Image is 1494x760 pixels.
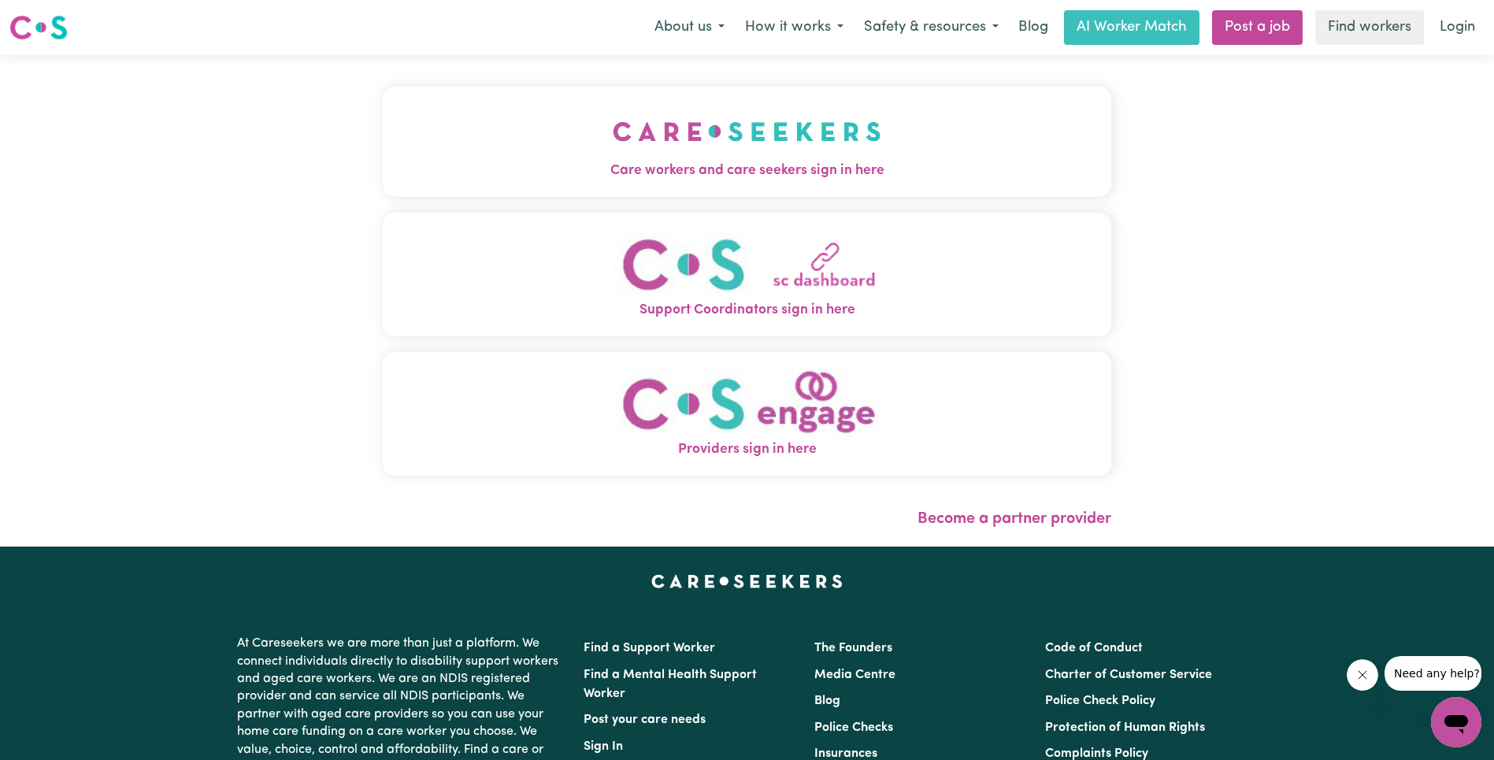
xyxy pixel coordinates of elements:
a: Complaints Policy [1045,747,1148,760]
button: Care workers and care seekers sign in here [383,87,1111,197]
a: Careseekers logo [9,9,68,46]
button: Providers sign in here [383,352,1111,476]
a: Find a Support Worker [584,642,715,654]
iframe: Button to launch messaging window [1431,697,1481,747]
button: Safety & resources [854,11,1009,44]
a: Find workers [1315,10,1424,45]
iframe: Close message [1347,659,1378,691]
a: AI Worker Match [1064,10,1199,45]
a: Media Centre [814,669,895,681]
a: Code of Conduct [1045,642,1143,654]
a: Login [1430,10,1485,45]
img: Careseekers logo [9,13,68,42]
a: The Founders [814,642,892,654]
span: Care workers and care seekers sign in here [383,161,1111,181]
button: Support Coordinators sign in here [383,213,1111,336]
button: How it works [735,11,854,44]
iframe: Message from company [1385,656,1481,691]
a: Find a Mental Health Support Worker [584,669,757,700]
a: Post a job [1212,10,1303,45]
a: Become a partner provider [918,511,1111,527]
a: Charter of Customer Service [1045,669,1212,681]
a: Sign In [584,740,623,753]
span: Providers sign in here [383,439,1111,460]
a: Insurances [814,747,877,760]
button: About us [644,11,735,44]
a: Police Check Policy [1045,695,1155,707]
a: Protection of Human Rights [1045,721,1205,734]
a: Post your care needs [584,714,706,726]
a: Police Checks [814,721,893,734]
a: Blog [1009,10,1058,45]
a: Careseekers home page [651,575,843,588]
a: Blog [814,695,840,707]
span: Support Coordinators sign in here [383,300,1111,321]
